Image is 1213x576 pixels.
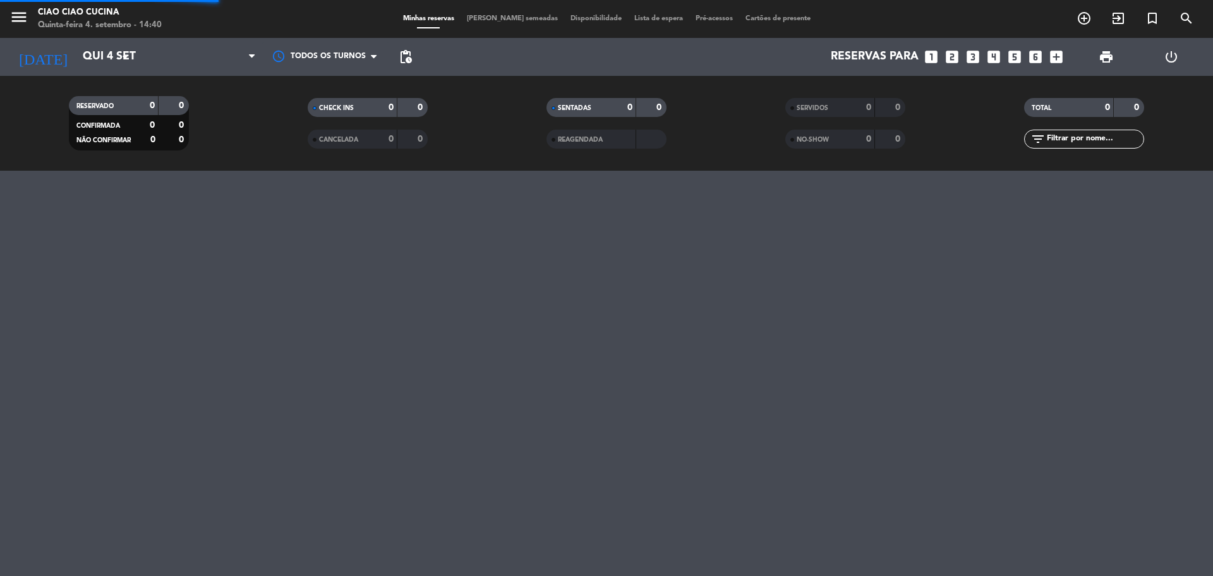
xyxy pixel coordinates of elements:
[1006,49,1023,65] i: looks_5
[179,121,186,130] strong: 0
[9,43,76,71] i: [DATE]
[1111,11,1126,26] i: exit_to_app
[1138,38,1204,76] div: LOG OUT
[1164,49,1179,64] i: power_settings_new
[866,103,871,112] strong: 0
[418,103,425,112] strong: 0
[944,49,960,65] i: looks_two
[558,137,603,143] span: REAGENDADA
[76,123,120,129] span: CONFIRMADA
[965,49,981,65] i: looks_3
[739,15,817,22] span: Cartões de presente
[398,49,413,64] span: pending_actions
[866,135,871,144] strong: 0
[76,137,131,144] span: NÃO CONFIRMAR
[397,15,461,22] span: Minhas reservas
[9,8,28,27] i: menu
[797,105,828,111] span: SERVIDOS
[389,135,394,144] strong: 0
[1179,11,1194,26] i: search
[389,103,394,112] strong: 0
[1027,49,1044,65] i: looks_6
[319,105,354,111] span: CHECK INS
[9,8,28,31] button: menu
[461,15,564,22] span: [PERSON_NAME] semeadas
[986,49,1002,65] i: looks_4
[1046,132,1144,146] input: Filtrar por nome...
[38,6,162,19] div: Ciao Ciao Cucina
[895,135,903,144] strong: 0
[1134,103,1142,112] strong: 0
[558,105,591,111] span: SENTADAS
[150,135,155,144] strong: 0
[150,121,155,130] strong: 0
[319,137,358,143] span: CANCELADA
[923,49,939,65] i: looks_one
[118,49,133,64] i: arrow_drop_down
[564,15,628,22] span: Disponibilidade
[150,101,155,110] strong: 0
[76,103,114,109] span: RESERVADO
[895,103,903,112] strong: 0
[1077,11,1092,26] i: add_circle_outline
[1105,103,1110,112] strong: 0
[179,135,186,144] strong: 0
[628,15,689,22] span: Lista de espera
[1030,132,1046,147] i: filter_list
[1099,49,1114,64] span: print
[1032,105,1051,111] span: TOTAL
[418,135,425,144] strong: 0
[38,19,162,32] div: Quinta-feira 4. setembro - 14:40
[179,101,186,110] strong: 0
[656,103,664,112] strong: 0
[831,51,919,63] span: Reservas para
[627,103,632,112] strong: 0
[1145,11,1160,26] i: turned_in_not
[1048,49,1065,65] i: add_box
[797,137,829,143] span: NO-SHOW
[689,15,739,22] span: Pré-acessos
